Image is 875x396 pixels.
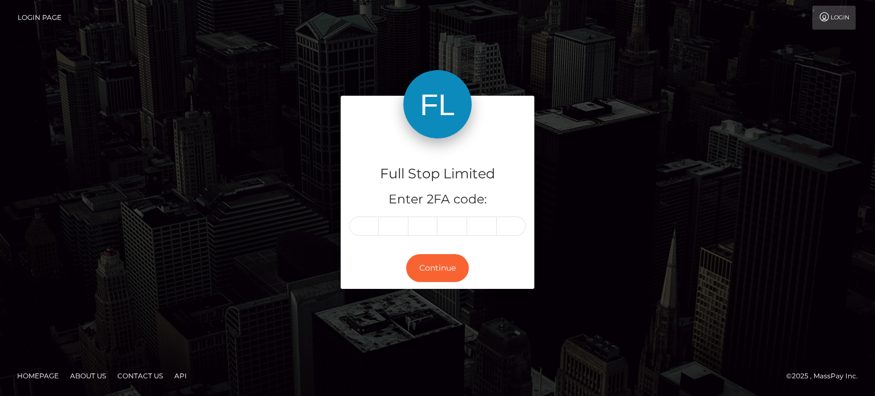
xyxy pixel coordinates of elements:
[349,191,526,209] h5: Enter 2FA code:
[403,70,472,138] img: Full Stop Limited
[18,6,62,30] a: Login Page
[170,367,191,385] a: API
[113,367,167,385] a: Contact Us
[349,164,526,184] h4: Full Stop Limited
[406,254,469,282] button: Continue
[13,367,63,385] a: Homepage
[812,6,856,30] a: Login
[786,370,866,382] div: © 2025 , MassPay Inc.
[66,367,111,385] a: About Us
